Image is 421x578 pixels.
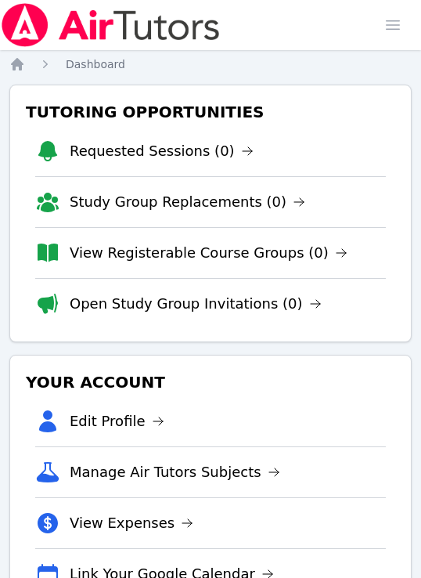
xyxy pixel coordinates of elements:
[66,56,125,72] a: Dashboard
[70,191,305,213] a: Study Group Replacements (0)
[9,56,412,72] nav: Breadcrumb
[23,98,398,126] h3: Tutoring Opportunities
[70,512,193,534] a: View Expenses
[70,293,322,315] a: Open Study Group Invitations (0)
[23,368,398,396] h3: Your Account
[66,58,125,70] span: Dashboard
[70,140,254,162] a: Requested Sessions (0)
[70,461,280,483] a: Manage Air Tutors Subjects
[70,410,164,432] a: Edit Profile
[70,242,347,264] a: View Registerable Course Groups (0)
